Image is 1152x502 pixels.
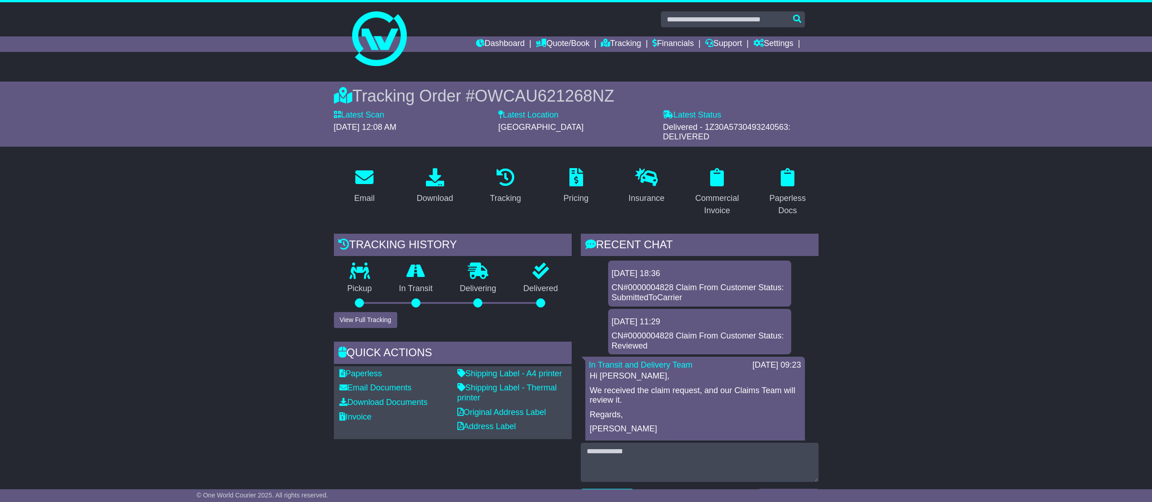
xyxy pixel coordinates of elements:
div: [DATE] 09:23 [753,360,801,370]
div: Tracking Order # [334,86,819,106]
a: Shipping Label - A4 printer [457,369,562,378]
span: © One World Courier 2025. All rights reserved. [197,492,328,499]
label: Latest Status [663,110,721,120]
a: Insurance [623,165,671,208]
a: Paperless [339,369,382,378]
a: Quote/Book [536,36,589,52]
p: Hi [PERSON_NAME], [590,371,800,381]
a: Paperless Docs [757,165,819,220]
p: Regards, [590,410,800,420]
a: Financials [652,36,694,52]
span: [GEOGRAPHIC_DATA] [498,123,584,132]
a: Dashboard [476,36,525,52]
div: Tracking history [334,234,572,258]
a: Invoice [339,412,372,421]
div: Paperless Docs [763,192,813,217]
a: Pricing [558,165,594,208]
a: Shipping Label - Thermal printer [457,383,557,402]
div: RECENT CHAT [581,234,819,258]
div: Commercial Invoice [692,192,742,217]
div: [DATE] 11:29 [612,317,788,327]
p: Delivering [446,284,510,294]
div: Quick Actions [334,342,572,366]
a: Address Label [457,422,516,431]
div: Insurance [629,192,665,205]
p: Delivered [510,284,572,294]
p: [PERSON_NAME] [590,424,800,434]
a: Tracking [484,165,527,208]
a: Original Address Label [457,408,546,417]
a: Download Documents [339,398,428,407]
div: CN#0000004828 Claim From Customer Status: SubmittedToCarrier [612,283,788,302]
a: Email Documents [339,383,412,392]
a: Download [411,165,459,208]
a: Tracking [601,36,641,52]
p: Pickup [334,284,386,294]
a: In Transit and Delivery Team [589,360,693,369]
label: Latest Scan [334,110,384,120]
p: In Transit [385,284,446,294]
button: View Full Tracking [334,312,397,328]
a: Email [348,165,380,208]
span: Delivered - 1Z30A5730493240563: DELIVERED [663,123,790,142]
div: CN#0000004828 Claim From Customer Status: Reviewed [612,331,788,351]
a: Settings [753,36,794,52]
p: We received the claim request, and our Claims Team will review it. [590,386,800,405]
a: Commercial Invoice [686,165,748,220]
div: Tracking [490,192,521,205]
div: Email [354,192,374,205]
div: [DATE] 18:36 [612,269,788,279]
div: Download [417,192,453,205]
div: Pricing [563,192,589,205]
label: Latest Location [498,110,558,120]
a: Support [705,36,742,52]
span: OWCAU621268NZ [475,87,614,105]
span: [DATE] 12:08 AM [334,123,397,132]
